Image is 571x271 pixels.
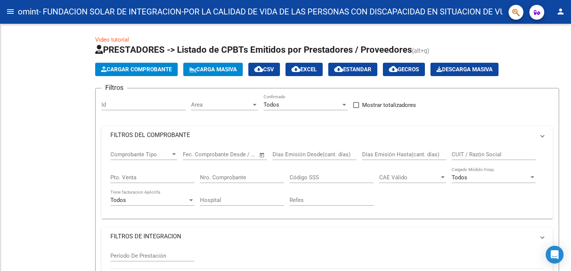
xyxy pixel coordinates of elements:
[556,7,565,16] mat-icon: person
[183,63,243,76] button: Carga Masiva
[101,66,172,73] span: Cargar Comprobante
[430,63,499,76] app-download-masive: Descarga masiva de comprobantes (adjuntos)
[389,66,419,73] span: Gecros
[334,66,371,73] span: Estandar
[291,65,300,74] mat-icon: cloud_download
[379,174,439,181] span: CAE Válido
[412,47,429,54] span: (alt+q)
[183,151,213,158] input: Fecha inicio
[6,7,15,16] mat-icon: menu
[546,246,564,264] div: Open Intercom Messenger
[383,63,425,76] button: Gecros
[258,151,267,159] button: Open calendar
[95,36,129,43] a: Video tutorial
[110,131,535,139] mat-panel-title: FILTROS DEL COMPROBANTE
[248,63,280,76] button: CSV
[362,101,416,110] span: Mostrar totalizadores
[430,63,499,76] button: Descarga Masiva
[220,151,256,158] input: Fecha fin
[18,4,39,20] span: omint
[95,45,412,55] span: PRESTADORES -> Listado de CPBTs Emitidos por Prestadores / Proveedores
[264,101,279,108] span: Todos
[191,101,251,108] span: Area
[101,82,127,93] h3: Filtros
[110,197,126,203] span: Todos
[291,66,317,73] span: EXCEL
[110,151,171,158] span: Comprobante Tipo
[328,63,377,76] button: Estandar
[189,66,237,73] span: Carga Masiva
[254,66,274,73] span: CSV
[285,63,323,76] button: EXCEL
[110,232,535,241] mat-panel-title: FILTROS DE INTEGRACION
[452,174,467,181] span: Todos
[254,65,263,74] mat-icon: cloud_download
[95,63,178,76] button: Cargar Comprobante
[334,65,343,74] mat-icon: cloud_download
[436,66,493,73] span: Descarga Masiva
[101,144,553,219] div: FILTROS DEL COMPROBANTE
[101,126,553,144] mat-expansion-panel-header: FILTROS DEL COMPROBANTE
[101,228,553,245] mat-expansion-panel-header: FILTROS DE INTEGRACION
[389,65,398,74] mat-icon: cloud_download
